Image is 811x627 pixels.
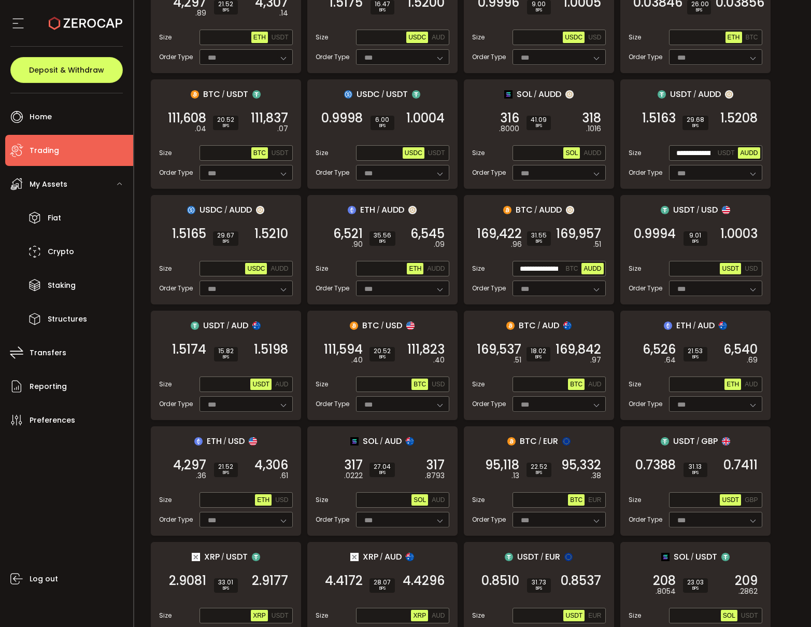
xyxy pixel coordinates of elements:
[745,265,758,272] span: USD
[661,437,669,445] img: usdt_portfolio.svg
[673,203,695,216] span: USDT
[408,206,417,214] img: zuPXiwguUFiBOIQyqLOiXsnnNitlx7q4LCwEbLHADjIpTka+Lip0HH8D0VTrd02z+wEAAAAASUVORK5CYII=
[720,263,741,274] button: USDT
[590,355,601,366] em: .97
[30,143,59,158] span: Trading
[247,265,265,272] span: USDC
[698,88,721,101] span: AUDD
[472,52,506,62] span: Order Type
[691,1,707,7] span: 26.00
[159,284,193,293] span: Order Type
[586,610,603,621] button: EUR
[701,435,718,448] span: GBP
[430,379,447,390] button: USD
[740,149,758,157] span: AUDD
[324,344,363,355] span: 111,594
[385,435,402,448] span: AUD
[634,229,676,239] span: 0.9994
[272,34,289,41] span: USDT
[48,244,74,259] span: Crypto
[531,7,547,13] i: BPS
[588,34,601,41] span: USD
[245,263,267,274] button: USDC
[562,437,571,445] img: eur_portfolio.svg
[200,203,223,216] span: USDC
[362,319,379,332] span: BTC
[629,52,662,62] span: Order Type
[172,344,206,355] span: 1.5174
[254,229,288,239] span: 1.5210
[406,32,428,43] button: USDC
[406,322,415,330] img: usd_portfolio.svg
[159,52,193,62] span: Order Type
[433,355,445,366] em: .40
[29,66,104,74] span: Deposit & Withdraw
[581,147,603,159] button: AUDD
[386,319,402,332] span: USD
[194,437,203,445] img: eth_portfolio.svg
[629,148,641,158] span: Size
[586,123,601,134] em: .1016
[374,354,391,360] i: BPS
[696,205,700,215] em: /
[691,7,707,13] i: BPS
[316,148,328,158] span: Size
[30,379,67,394] span: Reporting
[477,344,521,355] span: 169,537
[316,264,328,273] span: Size
[224,205,227,215] em: /
[629,284,662,293] span: Order Type
[534,205,537,215] em: /
[256,206,264,214] img: zuPXiwguUFiBOIQyqLOiXsnnNitlx7q4LCwEbLHADjIpTka+Lip0HH8D0VTrd02z+wEAAAAASUVORK5CYII=
[229,203,252,216] span: AUDD
[629,33,641,42] span: Size
[565,90,574,99] img: zuPXiwguUFiBOIQyqLOiXsnnNitlx7q4LCwEbLHADjIpTka+Lip0HH8D0VTrd02z+wEAAAAASUVORK5CYII=
[531,348,546,354] span: 18.02
[257,496,269,504] span: ETH
[563,147,580,159] button: SOL
[159,168,193,177] span: Order Type
[676,319,691,332] span: ETH
[581,263,603,274] button: AUDD
[727,381,739,388] span: ETH
[411,494,428,506] button: SOL
[743,494,760,506] button: GBP
[565,612,582,619] span: USDT
[251,147,268,159] button: BTC
[30,413,75,428] span: Preferences
[253,612,266,619] span: XRP
[688,232,703,239] span: 9.01
[217,123,234,129] i: BPS
[226,88,248,101] span: USDT
[231,319,248,332] span: AUD
[159,33,172,42] span: Size
[747,355,758,366] em: .69
[409,265,421,272] span: ETH
[745,496,758,504] span: GBP
[348,206,356,214] img: eth_portfolio.svg
[222,90,225,99] em: /
[720,494,741,506] button: USDT
[516,203,533,216] span: BTC
[217,232,234,239] span: 29.67
[316,52,349,62] span: Order Type
[477,229,522,239] span: 169,422
[472,284,506,293] span: Order Type
[586,32,603,43] button: USD
[661,553,670,561] img: sol_portfolio.png
[226,321,230,330] em: /
[375,123,390,129] i: BPS
[472,148,485,158] span: Size
[586,494,603,506] button: EUR
[252,90,261,99] img: usdt_portfolio.svg
[192,553,200,561] img: xrp_portfolio.png
[410,229,445,239] span: 6,545
[217,117,234,123] span: 20.52
[195,123,206,134] em: .04
[582,113,601,123] span: 318
[316,284,349,293] span: Order Type
[254,344,288,355] span: 1.5198
[642,113,676,123] span: 1.5163
[275,496,288,504] span: USD
[722,496,739,504] span: USDT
